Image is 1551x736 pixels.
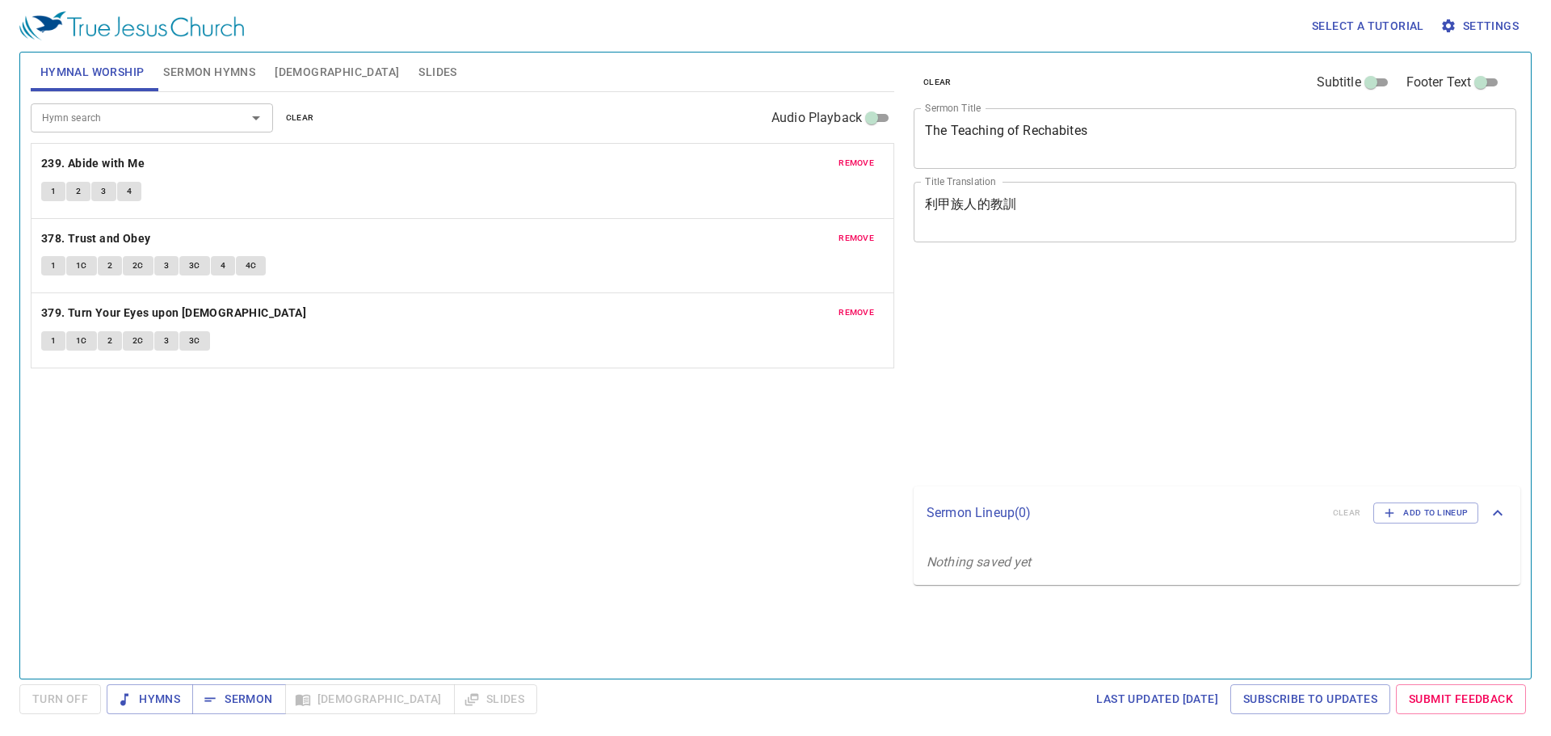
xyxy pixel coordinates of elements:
p: Sermon Lineup ( 0 ) [927,503,1320,523]
span: 1C [76,259,87,273]
span: 2C [132,259,144,273]
a: Subscribe to Updates [1230,684,1390,714]
button: 4 [117,182,141,201]
button: 239. Abide with Me [41,154,148,174]
button: 3C [179,331,210,351]
div: Sermon Lineup(0)clearAdd to Lineup [914,486,1520,540]
textarea: 利甲族人的教訓 [925,196,1505,227]
span: 4 [221,259,225,273]
button: remove [829,154,884,173]
button: clear [276,108,324,128]
span: clear [286,111,314,125]
button: 2 [98,331,122,351]
span: Submit Feedback [1409,689,1513,709]
span: 2C [132,334,144,348]
button: remove [829,303,884,322]
span: remove [839,305,874,320]
span: 1 [51,184,56,199]
button: Select a tutorial [1305,11,1431,41]
i: Nothing saved yet [927,554,1032,570]
button: clear [914,73,961,92]
span: 3 [164,334,169,348]
a: Submit Feedback [1396,684,1526,714]
span: 4 [127,184,132,199]
a: Last updated [DATE] [1090,684,1225,714]
span: remove [839,231,874,246]
button: Settings [1437,11,1525,41]
span: Footer Text [1406,73,1472,92]
span: Hymns [120,689,180,709]
span: Sermon Hymns [163,62,255,82]
img: True Jesus Church [19,11,244,40]
button: 379. Turn Your Eyes upon [DEMOGRAPHIC_DATA] [41,303,309,323]
b: 378. Trust and Obey [41,229,151,249]
span: Add to Lineup [1384,506,1468,520]
span: 3 [164,259,169,273]
span: Settings [1444,16,1519,36]
button: 2 [66,182,90,201]
span: 2 [107,259,112,273]
button: 378. Trust and Obey [41,229,153,249]
span: Subtitle [1317,73,1361,92]
b: 239. Abide with Me [41,154,145,174]
span: 1C [76,334,87,348]
span: 1 [51,259,56,273]
button: 4C [236,256,267,275]
button: 1 [41,182,65,201]
span: 2 [76,184,81,199]
button: 2 [98,256,122,275]
button: Add to Lineup [1373,503,1478,524]
button: 3 [154,256,179,275]
button: 2C [123,256,153,275]
b: 379. Turn Your Eyes upon [DEMOGRAPHIC_DATA] [41,303,306,323]
span: Last updated [DATE] [1096,689,1218,709]
span: Audio Playback [771,108,862,128]
span: remove [839,156,874,170]
button: 1 [41,331,65,351]
button: 4 [211,256,235,275]
span: 1 [51,334,56,348]
span: 2 [107,334,112,348]
button: 2C [123,331,153,351]
button: 3C [179,256,210,275]
span: clear [923,75,952,90]
span: [DEMOGRAPHIC_DATA] [275,62,399,82]
button: Hymns [107,684,193,714]
button: Open [245,107,267,129]
span: Hymnal Worship [40,62,145,82]
textarea: The Teaching of Rechabites [925,123,1505,154]
span: Sermon [205,689,272,709]
span: Select a tutorial [1312,16,1424,36]
span: 3 [101,184,106,199]
button: remove [829,229,884,248]
span: Slides [418,62,456,82]
button: 3 [154,331,179,351]
iframe: from-child [907,259,1398,480]
span: 3C [189,334,200,348]
button: 1C [66,331,97,351]
button: Sermon [192,684,285,714]
span: 4C [246,259,257,273]
span: Subscribe to Updates [1243,689,1377,709]
span: 3C [189,259,200,273]
button: 1 [41,256,65,275]
button: 1C [66,256,97,275]
button: 3 [91,182,116,201]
